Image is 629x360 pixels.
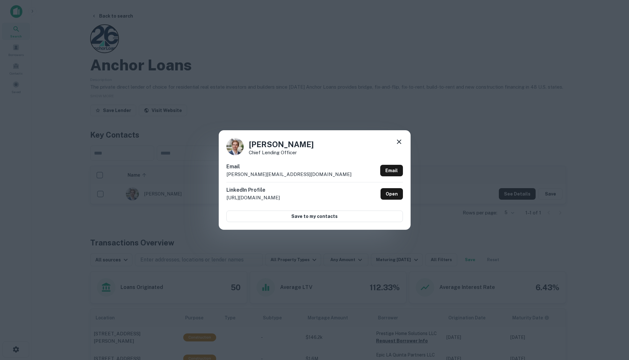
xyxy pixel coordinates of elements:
p: [URL][DOMAIN_NAME] [226,194,280,202]
p: [PERSON_NAME][EMAIL_ADDRESS][DOMAIN_NAME] [226,171,351,178]
a: Email [380,165,403,176]
h6: LinkedIn Profile [226,186,280,194]
h4: [PERSON_NAME] [249,139,314,150]
p: Chief Lending Officer [249,150,314,155]
img: 1749596228385 [226,138,244,155]
a: Open [381,188,403,200]
h6: Email [226,163,351,171]
iframe: Chat Widget [597,309,629,340]
button: Save to my contacts [226,211,403,222]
